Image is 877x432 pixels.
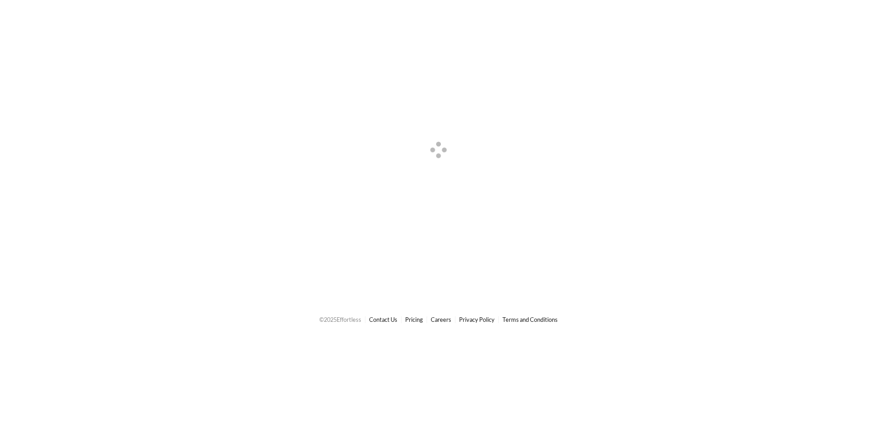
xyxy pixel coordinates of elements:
[459,316,495,323] a: Privacy Policy
[431,316,451,323] a: Careers
[405,316,423,323] a: Pricing
[502,316,558,323] a: Terms and Conditions
[369,316,397,323] a: Contact Us
[319,316,361,323] span: © 2025 Effortless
